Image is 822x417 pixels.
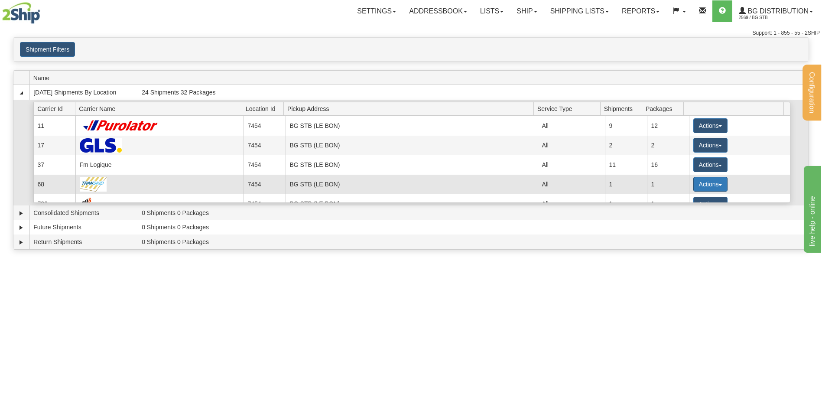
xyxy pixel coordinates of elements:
td: Consolidated Shipments [29,205,138,220]
td: 12 [647,116,689,135]
td: 7454 [244,175,286,194]
img: Day & Ross [80,197,94,211]
td: Fm Logique [75,155,244,175]
td: 7454 [244,136,286,155]
td: 1 [647,175,689,194]
td: BG STB (LE BON) [286,136,538,155]
div: Support: 1 - 855 - 55 - 2SHIP [2,29,820,37]
a: Ship [510,0,543,22]
td: [DATE] Shipments By Location [29,85,138,100]
a: Settings [351,0,403,22]
button: Actions [693,138,728,153]
td: 24 Shipments 32 Packages [138,85,809,100]
td: 1 [605,194,647,214]
span: Location Id [246,102,284,115]
td: All [538,194,605,214]
img: TRANSKID [80,177,107,192]
a: Expand [17,238,26,247]
span: Pickup Address [287,102,533,115]
td: 1 [605,175,647,194]
span: Shipments [604,102,642,115]
td: 11 [605,155,647,175]
td: 68 [33,175,75,194]
td: 9 [605,116,647,135]
span: Carrier Id [37,102,75,115]
td: 2 [605,136,647,155]
td: BG STB (LE BON) [286,155,538,175]
td: BG STB (LE BON) [286,175,538,194]
span: Name [33,71,138,85]
iframe: chat widget [802,164,821,253]
td: 17 [33,136,75,155]
td: 7454 [244,155,286,175]
button: Actions [693,118,728,133]
span: BG Distribution [746,7,809,15]
td: All [538,175,605,194]
a: Collapse [17,88,26,97]
td: Future Shipments [29,220,138,235]
td: 7454 [244,194,286,214]
img: GLS Canada [80,138,122,153]
a: Expand [17,223,26,232]
img: logo2569.jpg [2,2,40,24]
span: Packages [646,102,684,115]
td: All [538,155,605,175]
td: All [538,116,605,135]
td: 2 [647,136,689,155]
a: Expand [17,209,26,218]
td: 11 [33,116,75,135]
td: 0 Shipments 0 Packages [138,235,809,249]
td: Return Shipments [29,235,138,249]
td: All [538,136,605,155]
a: Addressbook [403,0,474,22]
td: 16 [647,155,689,175]
a: BG Distribution 2569 / BG STB [732,0,819,22]
button: Actions [693,177,728,192]
td: 0 Shipments 0 Packages [138,220,809,235]
span: Carrier Name [79,102,242,115]
img: Purolator [80,120,162,131]
a: Lists [474,0,510,22]
button: Shipment Filters [20,42,75,57]
a: Shipping lists [544,0,615,22]
td: 37 [33,155,75,175]
td: BG STB (LE BON) [286,116,538,135]
button: Actions [693,197,728,212]
td: BG STB (LE BON) [286,194,538,214]
span: Service Type [537,102,600,115]
a: Reports [615,0,666,22]
div: live help - online [6,5,80,16]
td: 1 [647,194,689,214]
td: 733 [33,194,75,214]
span: 2569 / BG STB [739,13,804,22]
td: 7454 [244,116,286,135]
td: 0 Shipments 0 Packages [138,205,809,220]
button: Actions [693,157,728,172]
button: Configuration [803,65,821,121]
